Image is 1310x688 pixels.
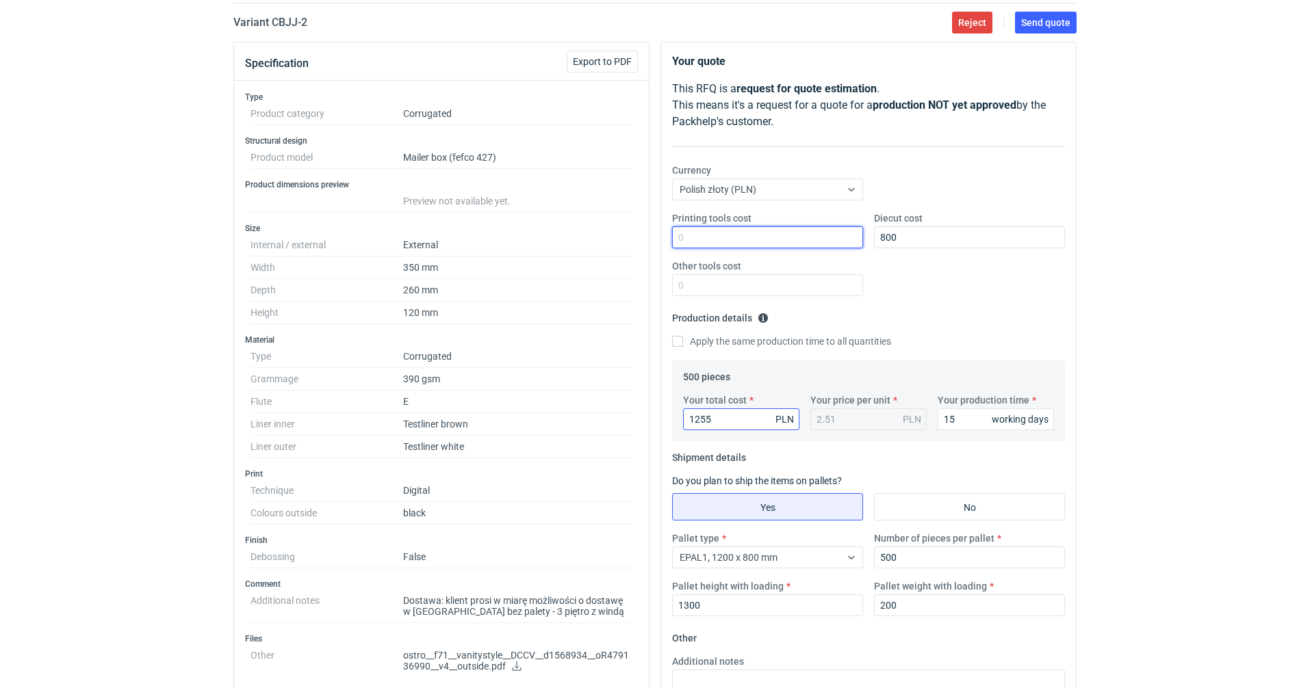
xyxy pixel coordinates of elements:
[1021,18,1070,27] span: Send quote
[672,307,769,323] legend: Production details
[403,391,632,413] dd: E
[1015,12,1077,34] button: Send quote
[672,594,863,616] input: 0
[672,226,863,248] input: 0
[672,163,711,177] label: Currency
[403,436,632,458] dd: Testliner white
[245,535,638,546] h3: Finish
[403,103,632,125] dd: Corrugated
[251,234,403,256] dt: Internal / external
[874,579,987,593] label: Pallet weight with loading
[251,436,403,458] dt: Liner outer
[680,552,778,563] span: EPAL1, 1200 x 800 mm
[403,146,632,169] dd: Mailer box (fefco 427)
[672,447,746,463] legend: Shipment details
[672,531,719,545] label: Pallet type
[403,546,632,568] dd: False
[403,302,632,324] dd: 120 mm
[245,579,638,590] h3: Comment
[245,47,309,80] button: Specification
[251,546,403,568] dt: Debossing
[775,412,794,426] div: PLN
[683,408,799,430] input: 0
[874,531,994,545] label: Number of pieces per pallet
[992,412,1049,426] div: working days
[874,546,1065,568] input: 0
[403,590,632,623] dd: Dostawa: klient prosi w miarę możliwości o dostawę w [GEOGRAPHIC_DATA] bez palety - 3 piętro z windą
[251,391,403,413] dt: Flute
[251,256,403,279] dt: Width
[672,211,752,225] label: Printing tools cost
[403,256,632,279] dd: 350 mm
[938,393,1029,407] label: Your production time
[245,633,638,644] h3: Files
[874,594,1065,616] input: 0
[251,146,403,169] dt: Product model
[874,493,1065,520] label: No
[251,103,403,125] dt: Product category
[251,413,403,436] dt: Liner inner
[251,502,403,525] dt: Colours outside
[873,98,1016,111] strong: production NOT yet approved
[403,413,632,436] dd: Testliner brown
[672,259,741,273] label: Other tools cost
[403,279,632,302] dd: 260 mm
[233,14,307,31] h2: Variant CBJJ - 2
[573,57,632,66] span: Export to PDF
[672,55,725,68] strong: Your quote
[403,479,632,502] dd: Digital
[874,211,923,225] label: Diecut cost
[251,302,403,324] dt: Height
[245,92,638,103] h3: Type
[567,51,638,72] button: Export to PDF
[810,393,890,407] label: Your price per unit
[403,345,632,368] dd: Corrugated
[672,654,744,668] label: Additional notes
[672,579,784,593] label: Pallet height with loading
[251,279,403,302] dt: Depth
[245,468,638,479] h3: Print
[672,627,697,644] legend: Other
[736,82,877,95] strong: request for quote estimation
[403,196,511,207] span: Preview not available yet.
[938,408,1054,430] input: 0
[251,479,403,502] dt: Technique
[672,334,891,348] label: Apply the same production time to all quantities
[245,223,638,234] h3: Size
[245,135,638,146] h3: Structural design
[403,234,632,256] dd: External
[683,366,730,382] legend: 500 pieces
[874,226,1065,248] input: 0
[403,502,632,525] dd: black
[958,18,986,27] span: Reject
[683,393,747,407] label: Your total cost
[403,368,632,391] dd: 390 gsm
[903,412,921,426] div: PLN
[672,475,842,486] label: Do you plan to ship the items on pallets?
[251,345,403,368] dt: Type
[403,650,632,673] p: ostro__f71__vanitystyle__DCCV__d1568934__oR479136990__v4__outside.pdf
[251,590,403,623] dt: Additional notes
[672,81,1065,130] p: This RFQ is a . This means it's a request for a quote for a by the Packhelp's customer.
[672,493,863,520] label: Yes
[245,334,638,345] h3: Material
[672,274,863,296] input: 0
[245,179,638,190] h3: Product dimensions preview
[952,12,992,34] button: Reject
[251,368,403,391] dt: Grammage
[680,184,756,195] span: Polish złoty (PLN)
